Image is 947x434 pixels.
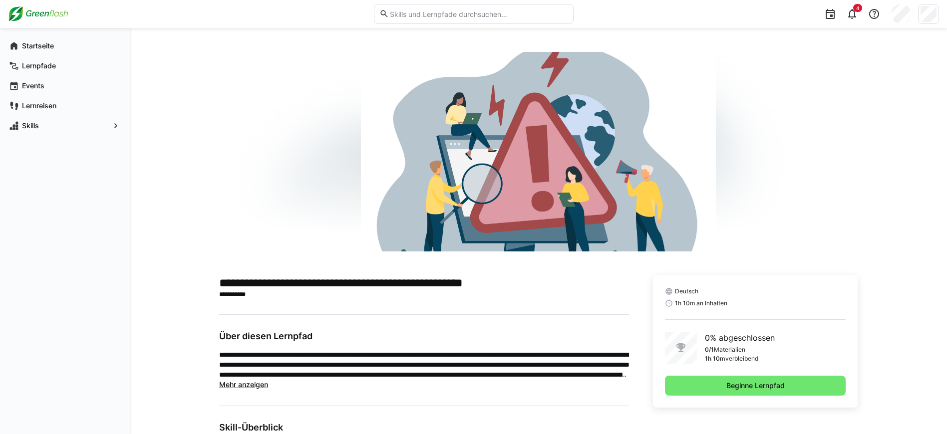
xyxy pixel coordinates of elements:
h3: Über diesen Lernpfad [219,331,629,342]
p: 0% abgeschlossen [705,332,775,344]
p: 1h 10m [705,355,725,363]
p: verbleibend [725,355,758,363]
span: Mehr anzeigen [219,380,268,389]
span: Deutsch [675,287,698,295]
input: Skills und Lernpfade durchsuchen… [389,9,568,18]
div: Skill-Überblick [219,422,629,433]
span: 1h 10m an Inhalten [675,299,727,307]
span: Beginne Lernpfad [725,381,786,391]
button: Beginne Lernpfad [665,376,846,396]
p: Materialien [714,346,745,354]
p: 0/1 [705,346,714,354]
span: 4 [856,5,859,11]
